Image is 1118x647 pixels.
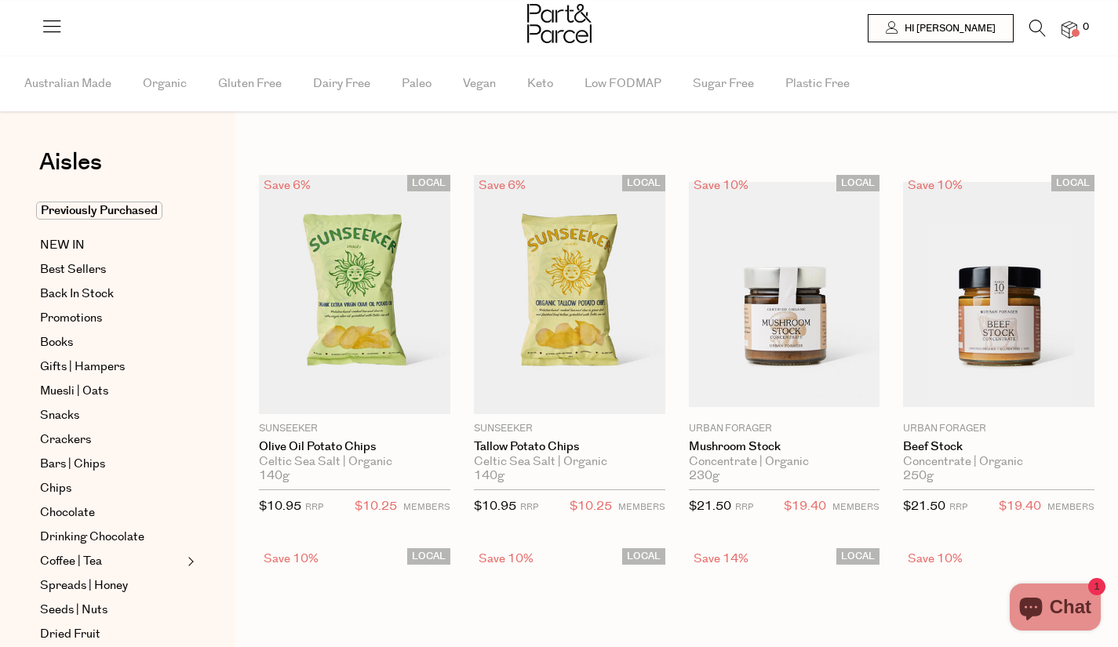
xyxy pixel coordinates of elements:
span: Muesli | Oats [40,382,108,401]
span: LOCAL [407,175,450,191]
div: Save 10% [689,175,753,196]
img: Mushroom Stock [689,182,880,408]
a: Best Sellers [40,260,183,279]
span: Previously Purchased [36,202,162,220]
a: Bars | Chips [40,455,183,474]
small: MEMBERS [832,501,879,513]
span: $21.50 [903,498,945,514]
span: 0 [1079,20,1093,35]
div: Concentrate | Organic [689,455,880,469]
div: Save 10% [903,175,967,196]
span: Spreads | Honey [40,576,128,595]
a: NEW IN [40,236,183,255]
span: LOCAL [836,548,879,565]
span: Australian Made [24,56,111,111]
div: Save 10% [903,548,967,569]
div: Save 6% [259,175,315,196]
img: Tallow Potato Chips [474,175,665,414]
span: Paleo [402,56,432,111]
span: LOCAL [1051,175,1094,191]
a: Back In Stock [40,285,183,304]
span: 140g [259,469,290,483]
small: RRP [949,501,967,513]
a: Snacks [40,406,183,425]
img: Olive Oil Potato Chips [259,175,450,414]
span: Gluten Free [218,56,282,111]
span: Coffee | Tea [40,552,102,571]
a: Hi [PERSON_NAME] [868,14,1014,42]
a: Spreads | Honey [40,576,183,595]
span: $10.25 [355,496,397,517]
small: RRP [520,501,538,513]
span: Keto [527,56,553,111]
a: Seeds | Nuts [40,601,183,620]
a: Books [40,333,183,352]
span: Organic [143,56,187,111]
a: Gifts | Hampers [40,358,183,376]
a: Muesli | Oats [40,382,183,401]
p: Sunseeker [259,422,450,436]
span: Bars | Chips [40,455,105,474]
p: Sunseeker [474,422,665,436]
span: Back In Stock [40,285,114,304]
span: NEW IN [40,236,85,255]
div: Save 6% [474,175,530,196]
span: LOCAL [622,548,665,565]
span: LOCAL [622,175,665,191]
a: Previously Purchased [40,202,183,220]
span: Crackers [40,431,91,449]
span: Low FODMAP [584,56,661,111]
inbox-online-store-chat: Shopify online store chat [1005,583,1105,634]
span: Hi [PERSON_NAME] [901,22,996,35]
span: Drinking Chocolate [40,528,144,547]
span: Aisles [39,145,102,180]
span: $21.50 [689,498,731,514]
span: LOCAL [836,175,879,191]
div: Celtic Sea Salt | Organic [259,455,450,469]
img: Beef Stock [903,182,1094,408]
small: MEMBERS [618,501,665,513]
div: Save 10% [259,548,323,569]
a: Aisles [39,151,102,190]
span: $19.40 [999,496,1041,517]
span: Sugar Free [693,56,754,111]
a: Dried Fruit [40,625,183,644]
div: Save 10% [474,548,538,569]
span: $10.25 [570,496,612,517]
p: Urban Forager [903,422,1094,436]
span: Chips [40,479,71,498]
div: Concentrate | Organic [903,455,1094,469]
span: Best Sellers [40,260,106,279]
span: Plastic Free [785,56,850,111]
span: Books [40,333,73,352]
a: Mushroom Stock [689,440,880,454]
span: 250g [903,469,934,483]
span: 230g [689,469,719,483]
a: Tallow Potato Chips [474,440,665,454]
a: 0 [1062,21,1077,38]
a: Drinking Chocolate [40,528,183,547]
a: Chocolate [40,503,183,522]
small: MEMBERS [1047,501,1094,513]
p: Urban Forager [689,422,880,436]
span: $19.40 [784,496,826,517]
a: Promotions [40,309,183,328]
span: Dairy Free [313,56,370,111]
span: Chocolate [40,503,95,522]
a: Coffee | Tea [40,552,183,571]
small: RRP [735,501,753,513]
a: Olive Oil Potato Chips [259,440,450,454]
img: Part&Parcel [527,4,592,43]
button: Expand/Collapse Coffee | Tea [184,552,195,571]
span: LOCAL [407,548,450,565]
span: $10.95 [259,498,301,514]
span: Gifts | Hampers [40,358,125,376]
span: Seeds | Nuts [40,601,107,620]
span: $10.95 [474,498,516,514]
span: Promotions [40,309,102,328]
span: Snacks [40,406,79,425]
span: 140g [474,469,504,483]
a: Crackers [40,431,183,449]
small: RRP [305,501,323,513]
span: Vegan [463,56,496,111]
